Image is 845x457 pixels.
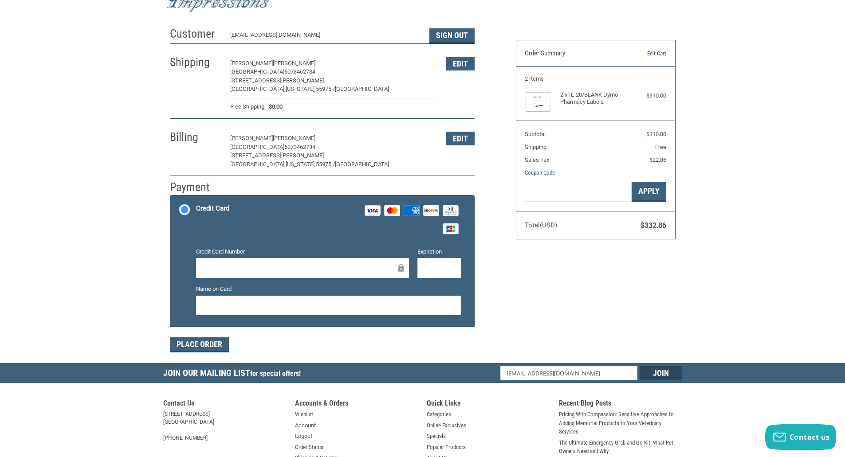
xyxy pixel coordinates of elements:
button: Place Order [170,337,229,352]
button: Edit [446,132,475,145]
input: Email [500,366,637,380]
a: Coupon Code [525,169,555,176]
span: Subtotal [525,131,546,137]
a: Edit Cart [621,49,666,58]
span: [GEOGRAPHIC_DATA], [230,161,286,168]
span: [US_STATE], [286,161,316,168]
label: Name on Card [196,285,461,293]
span: $0.00 [264,102,283,111]
span: Total (USD) [525,221,557,229]
a: Wishlist [295,410,313,419]
span: for special offers! [250,369,301,378]
span: $310.00 [646,131,666,137]
span: [GEOGRAPHIC_DATA] [230,68,284,75]
h5: Quick Links [427,399,550,410]
button: Apply [632,182,666,202]
span: [GEOGRAPHIC_DATA], [230,86,286,92]
span: [US_STATE], [286,86,316,92]
h4: 2 x TL-20/BLANK Dymo Pharmacy Labels [560,91,629,106]
a: Popular Products [427,443,466,452]
span: Free [655,144,666,150]
button: Sign Out [429,28,475,43]
h5: Join Our Mailing List [163,363,305,386]
span: [PERSON_NAME] [230,60,273,66]
div: Credit Card [196,201,229,216]
span: 5073462734 [284,144,315,150]
span: [GEOGRAPHIC_DATA] [335,161,389,168]
a: The Ultimate Emergency Grab-and-Go Kit: What Pet Owners Need and Why [559,438,682,456]
a: Pricing With Compassion: Sensitive Approaches to Adding Memorial Products to Your Veterinary Serv... [559,410,682,436]
a: Online Exclusives [427,421,466,430]
span: $332.86 [641,221,666,230]
h2: Billing [170,130,222,145]
h5: Recent Blog Posts [559,399,682,410]
a: Account [295,421,316,430]
h3: 2 Items [525,75,666,82]
span: 55975 / [316,161,335,168]
a: Logout [295,432,312,441]
button: Contact us [765,424,836,450]
h3: Order Summary [525,49,621,58]
h2: Customer [170,27,222,41]
span: $22.86 [649,156,666,163]
span: 55975 / [316,86,335,92]
span: [GEOGRAPHIC_DATA] [335,86,389,92]
input: Join [640,366,682,380]
label: Credit Card Number [196,247,409,256]
a: Order Status [295,443,323,452]
span: 5073462734 [284,68,315,75]
span: [GEOGRAPHIC_DATA] [230,144,284,150]
h5: Contact Us [163,399,287,410]
span: [STREET_ADDRESS][PERSON_NAME] [230,77,324,84]
h2: Shipping [170,55,222,70]
span: Sales Tax [525,156,549,163]
button: Edit [446,57,475,70]
h2: Payment [170,180,222,195]
a: Categories [427,410,451,419]
span: [STREET_ADDRESS][PERSON_NAME] [230,152,324,159]
span: Contact us [790,432,830,442]
label: Expiration [417,247,461,256]
h5: Accounts & Orders [295,399,418,410]
span: Shipping [525,144,546,150]
span: [PERSON_NAME] [273,60,315,66]
address: [STREET_ADDRESS] [GEOGRAPHIC_DATA] [PHONE_NUMBER] [163,410,287,442]
div: $310.00 [631,91,666,100]
span: [PERSON_NAME] [273,135,315,141]
div: [EMAIL_ADDRESS][DOMAIN_NAME] [230,31,421,43]
span: Free Shipping [230,102,264,111]
a: Specials [427,432,446,441]
input: Gift Certificate or Coupon Code [525,182,632,202]
span: [PERSON_NAME] [230,135,273,141]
